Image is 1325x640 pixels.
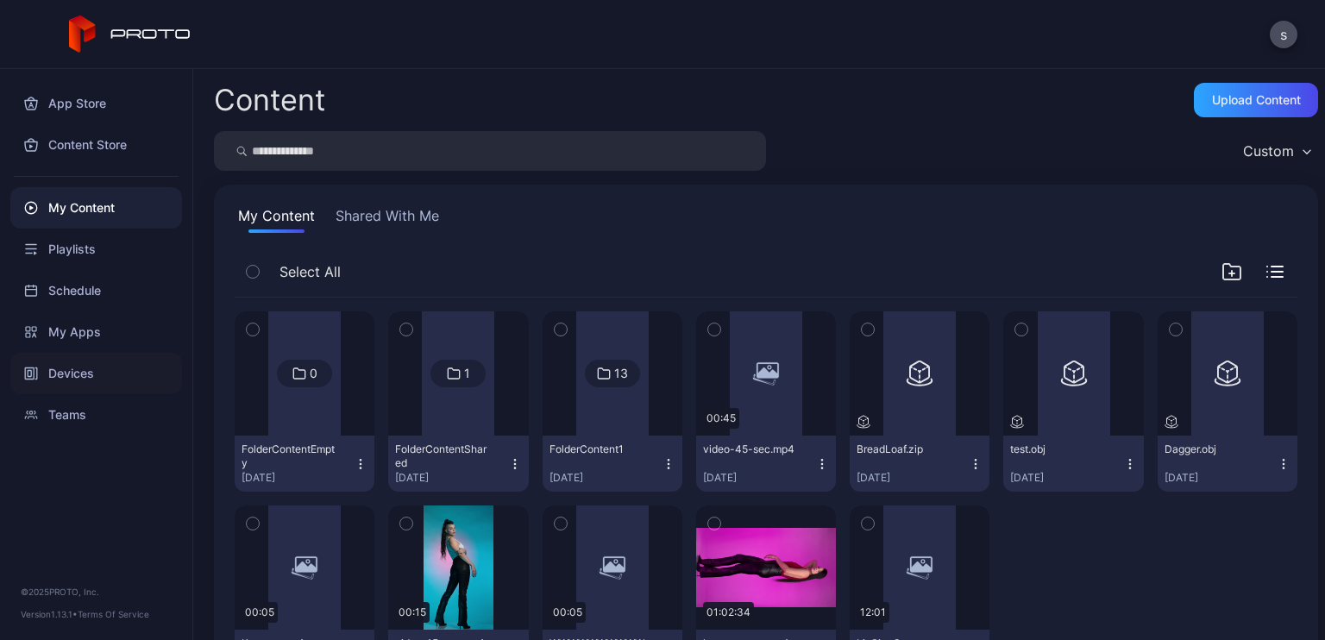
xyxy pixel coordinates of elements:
button: Shared With Me [332,205,443,233]
div: 1 [464,366,470,381]
button: Upload Content [1194,83,1318,117]
span: Select All [279,261,341,282]
div: FolderContent1 [549,442,644,456]
a: My Content [10,187,182,229]
button: Dagger.obj[DATE] [1158,436,1297,492]
div: 0 [310,366,317,381]
button: BreadLoaf.zip[DATE] [850,436,989,492]
div: Content [214,85,325,115]
div: video-45-sec.mp4 [703,442,798,456]
div: [DATE] [857,471,969,485]
div: [DATE] [549,471,662,485]
div: Dagger.obj [1165,442,1259,456]
div: Upload Content [1212,93,1301,107]
a: Terms Of Service [78,609,149,619]
button: s [1270,21,1297,48]
div: FolderContentShared [395,442,490,470]
div: © 2025 PROTO, Inc. [21,585,172,599]
div: FolderContentEmpty [242,442,336,470]
div: 13 [614,366,628,381]
button: video-45-sec.mp4[DATE] [696,436,836,492]
a: App Store [10,83,182,124]
div: BreadLoaf.zip [857,442,951,456]
div: [DATE] [242,471,354,485]
button: FolderContent1[DATE] [543,436,682,492]
a: Playlists [10,229,182,270]
div: [DATE] [703,471,815,485]
div: [DATE] [1165,471,1277,485]
button: Custom [1234,131,1318,171]
button: My Content [235,205,318,233]
button: FolderContentEmpty[DATE] [235,436,374,492]
span: Version 1.13.1 • [21,609,78,619]
div: test.obj [1010,442,1105,456]
button: test.obj[DATE] [1003,436,1143,492]
a: Teams [10,394,182,436]
button: FolderContentShared[DATE] [388,436,528,492]
a: Schedule [10,270,182,311]
div: Custom [1243,142,1294,160]
a: Content Store [10,124,182,166]
a: My Apps [10,311,182,353]
a: Devices [10,353,182,394]
div: [DATE] [395,471,507,485]
div: [DATE] [1010,471,1122,485]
